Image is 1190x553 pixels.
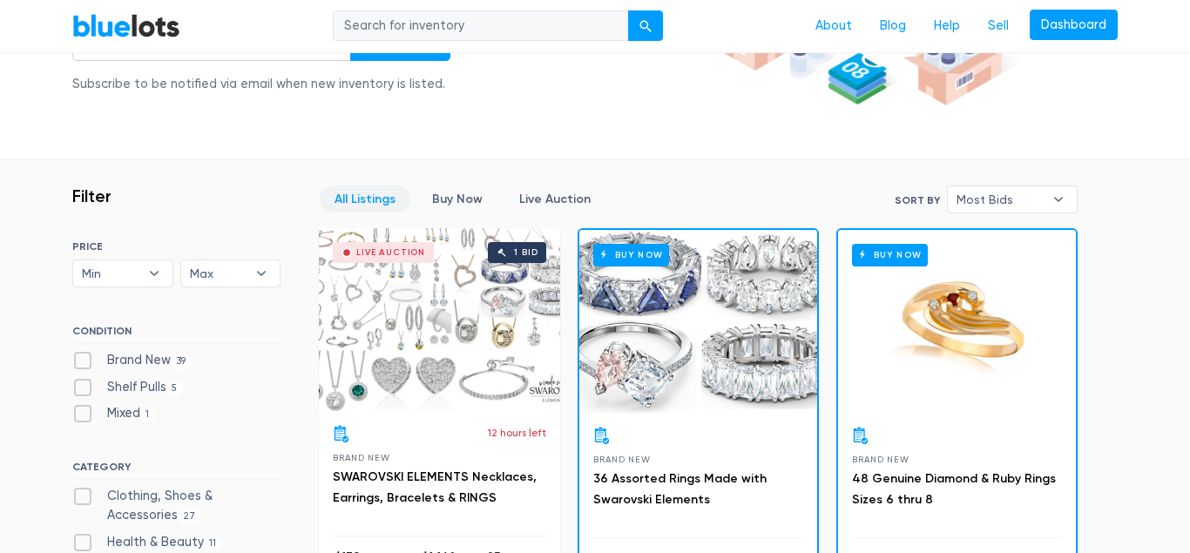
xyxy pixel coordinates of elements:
label: Brand New [72,351,192,370]
label: Sort By [895,192,940,208]
h6: CATEGORY [72,461,281,480]
label: Clothing, Shoes & Accessories [72,487,281,524]
input: Search for inventory [333,10,629,42]
h6: Buy Now [852,244,928,266]
span: 39 [171,354,192,368]
a: 48 Genuine Diamond & Ruby Rings Sizes 6 thru 8 [852,471,1056,507]
a: Buy Now [579,230,817,413]
span: Brand New [852,455,909,464]
a: Buy Now [838,230,1076,413]
a: Live Auction 1 bid [319,228,560,411]
span: 1 [140,408,155,422]
a: 36 Assorted Rings Made with Swarovski Elements [593,471,767,507]
span: 5 [166,381,183,395]
h6: CONDITION [72,325,281,344]
h6: PRICE [72,240,281,253]
a: Dashboard [1030,10,1118,41]
span: Most Bids [957,186,1044,212]
h6: Buy Now [593,244,669,266]
p: 12 hours left [488,425,546,441]
a: All Listings [320,185,410,212]
a: BlueLots [72,13,180,38]
span: 27 [178,509,201,523]
a: Buy Now [417,185,497,212]
span: Brand New [333,453,389,462]
div: Live Auction [356,248,425,257]
b: ▾ [243,260,280,287]
b: ▾ [136,260,172,287]
a: Live Auction [504,185,605,212]
div: Subscribe to be notified via email when new inventory is listed. [72,75,450,94]
div: 1 bid [514,248,538,257]
a: Help [920,10,974,43]
a: SWAROVSKI ELEMENTS Necklaces, Earrings, Bracelets & RINGS [333,469,537,505]
h3: Filter [72,185,112,206]
label: Shelf Pulls [72,378,183,397]
label: Health & Beauty [72,533,222,552]
span: Max [190,260,247,287]
b: ▾ [1040,186,1077,212]
label: Mixed [72,404,155,423]
span: 11 [204,536,222,550]
span: Brand New [593,455,650,464]
a: Blog [866,10,920,43]
span: Min [82,260,139,287]
a: About [801,10,866,43]
a: Sell [974,10,1023,43]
